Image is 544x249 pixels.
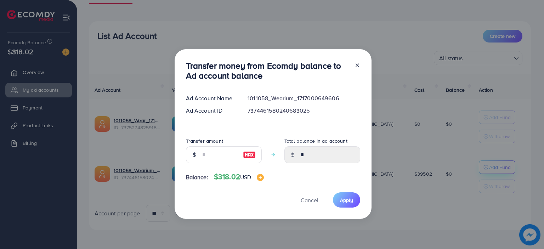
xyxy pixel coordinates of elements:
[240,173,251,181] span: USD
[20,11,35,17] div: v 4.0.25
[301,196,318,204] span: Cancel
[340,197,353,204] span: Apply
[186,173,208,181] span: Balance:
[242,94,365,102] div: 1011058_Wearium_1717000649606
[242,107,365,115] div: 7374461580240683025
[214,172,264,181] h4: $318.02
[78,42,119,46] div: Keywords by Traffic
[19,41,25,47] img: tab_domain_overview_orange.svg
[257,174,264,181] img: image
[186,61,349,81] h3: Transfer money from Ecomdy balance to Ad account balance
[180,94,242,102] div: Ad Account Name
[292,192,327,208] button: Cancel
[11,11,17,17] img: logo_orange.svg
[243,151,256,159] img: image
[11,18,17,24] img: website_grey.svg
[70,41,76,47] img: tab_keywords_by_traffic_grey.svg
[186,137,223,145] label: Transfer amount
[27,42,63,46] div: Domain Overview
[284,137,347,145] label: Total balance in ad account
[18,18,78,24] div: Domain: [DOMAIN_NAME]
[180,107,242,115] div: Ad Account ID
[333,192,360,208] button: Apply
